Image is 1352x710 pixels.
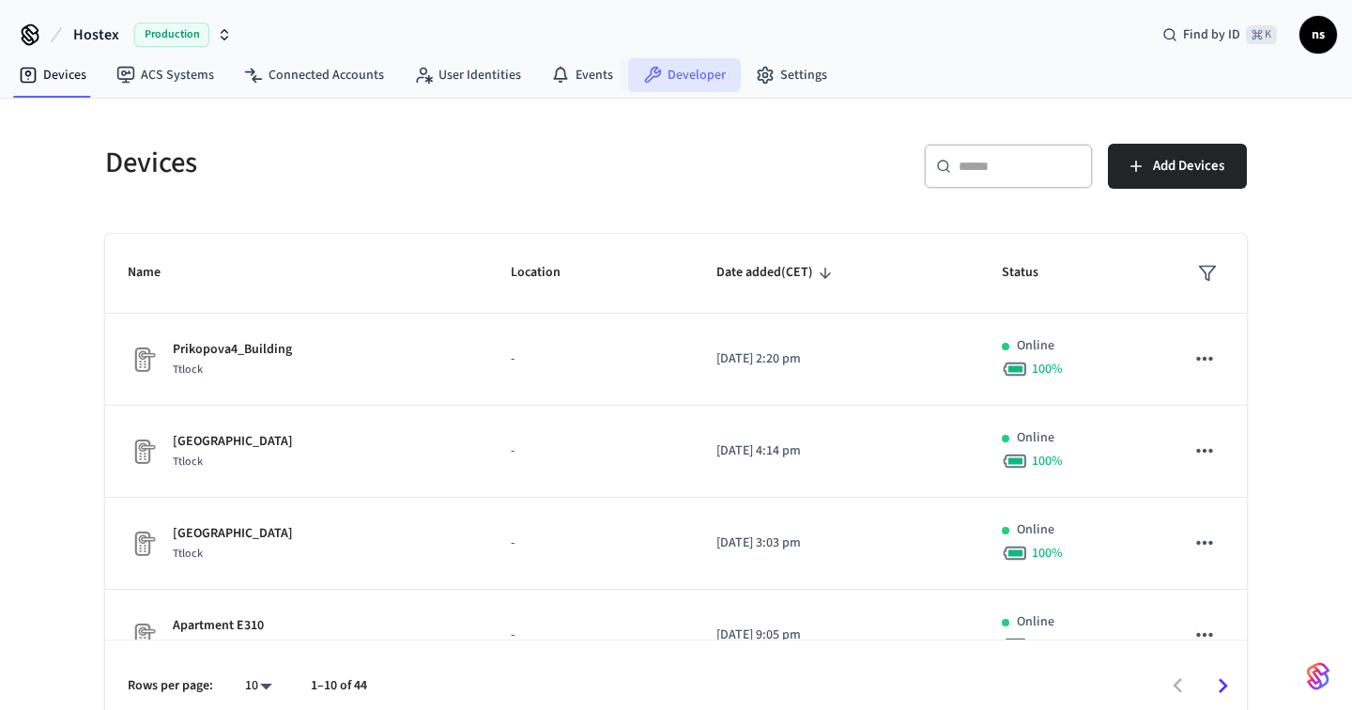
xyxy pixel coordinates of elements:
[173,524,293,544] p: [GEOGRAPHIC_DATA]
[128,676,213,696] p: Rows per page:
[511,258,585,287] span: Location
[1108,144,1247,189] button: Add Devices
[4,58,101,92] a: Devices
[399,58,536,92] a: User Identities
[716,258,837,287] span: Date added(CET)
[173,432,293,452] p: [GEOGRAPHIC_DATA]
[1032,636,1063,655] span: 100 %
[1201,664,1245,708] button: Go to next page
[105,144,665,182] h5: Devices
[229,58,399,92] a: Connected Accounts
[1017,428,1054,448] p: Online
[101,58,229,92] a: ACS Systems
[511,533,671,553] p: -
[1017,520,1054,540] p: Online
[236,672,281,700] div: 10
[1032,360,1063,378] span: 100 %
[73,23,119,46] span: Hostex
[716,349,958,369] p: [DATE] 2:20 pm
[1147,18,1292,52] div: Find by ID⌘ K
[716,625,958,645] p: [DATE] 9:05 pm
[1032,544,1063,563] span: 100 %
[1032,452,1063,471] span: 100 %
[1307,661,1329,691] img: SeamLogoGradient.69752ec5.svg
[128,437,158,467] img: Placeholder Lock Image
[511,349,671,369] p: -
[128,258,185,287] span: Name
[173,454,203,470] span: Ttlock
[1299,16,1337,54] button: ns
[1017,336,1054,356] p: Online
[173,616,264,636] p: Apartment E310
[128,345,158,375] img: Placeholder Lock Image
[511,625,671,645] p: -
[511,441,671,461] p: -
[1002,258,1063,287] span: Status
[1183,25,1240,44] span: Find by ID
[134,23,209,47] span: Production
[628,58,741,92] a: Developer
[1017,612,1054,632] p: Online
[536,58,628,92] a: Events
[173,362,203,378] span: Ttlock
[173,340,292,360] p: Prikopova4_Building
[716,533,958,553] p: [DATE] 3:03 pm
[128,621,158,651] img: Placeholder Lock Image
[1301,18,1335,52] span: ns
[311,676,367,696] p: 1–10 of 44
[173,546,203,562] span: Ttlock
[716,441,958,461] p: [DATE] 4:14 pm
[1246,25,1277,44] span: ⌘ K
[128,529,158,559] img: Placeholder Lock Image
[173,638,203,654] span: Ttlock
[741,58,842,92] a: Settings
[1153,154,1224,178] span: Add Devices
